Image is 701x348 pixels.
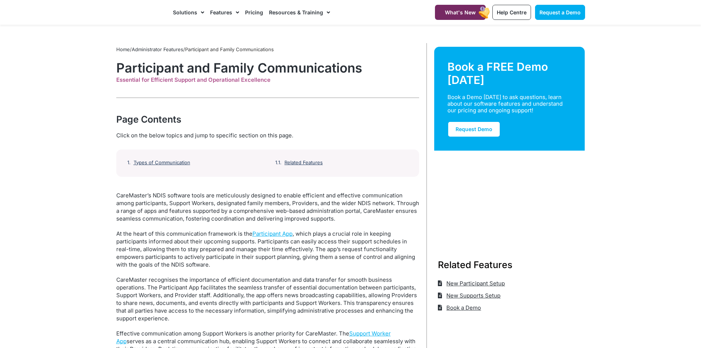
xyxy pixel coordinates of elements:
span: Participant and Family Communications [185,46,274,52]
span: Help Centre [497,9,527,15]
a: Participant App [252,230,293,237]
h3: Related Features [438,258,581,271]
span: New Supports Setup [445,289,500,302]
span: Request Demo [456,126,492,132]
a: Administrator Features [132,46,183,52]
div: Essential for Efficient Support and Operational Excellence [116,77,419,83]
a: Request a Demo [535,5,585,20]
img: Support Worker and NDIS Participant out for a coffee. [434,151,585,240]
a: Request Demo [447,121,500,137]
p: CareMaster recognises the importance of efficient documentation and data transfer for smooth busi... [116,276,419,322]
p: CareMaster’s NDIS software tools are meticulously designed to enable efficient and effective comm... [116,191,419,222]
a: New Supports Setup [438,289,501,302]
div: Click on the below topics and jump to specific section on this page. [116,131,419,140]
a: What's New [435,5,486,20]
span: What's New [445,9,476,15]
a: Types of Communication [134,160,190,166]
img: CareMaster Logo [116,7,166,18]
a: New Participant Setup [438,277,505,289]
a: Home [116,46,130,52]
div: Page Contents [116,113,419,126]
span: Request a Demo [539,9,581,15]
div: Book a FREE Demo [DATE] [447,60,572,87]
a: Book a Demo [438,302,481,314]
span: / / [116,46,274,52]
a: Support Worker App [116,330,391,345]
a: Help Centre [492,5,531,20]
span: Book a Demo [445,302,481,314]
h1: Participant and Family Communications [116,60,419,75]
a: Related Features [284,160,323,166]
span: New Participant Setup [445,277,505,289]
p: At the heart of this communication framework is the , which plays a crucial role in keeping parti... [116,230,419,268]
div: Book a Demo [DATE] to ask questions, learn about our software features and understand our pricing... [447,94,563,114]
